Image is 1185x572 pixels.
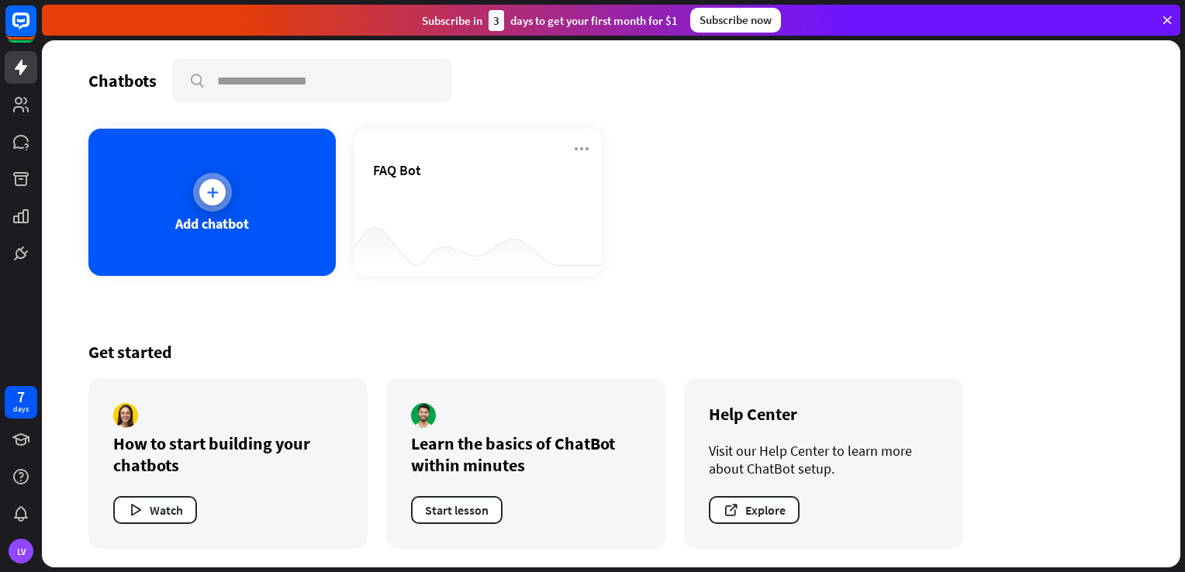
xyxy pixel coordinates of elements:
div: Help Center [709,403,938,425]
div: Get started [88,341,1134,363]
div: 7 [17,390,25,404]
button: Open LiveChat chat widget [12,6,59,53]
img: author [411,403,436,428]
div: Chatbots [88,70,157,91]
a: 7 days [5,386,37,419]
div: Learn the basics of ChatBot within minutes [411,432,641,476]
button: Start lesson [411,496,503,524]
div: LV [9,539,33,563]
div: 3 [489,10,504,31]
div: Add chatbot [175,215,249,233]
div: Visit our Help Center to learn more about ChatBot setup. [709,442,938,477]
span: FAQ Bot [373,161,421,179]
div: days [13,404,29,415]
img: author [113,403,138,428]
button: Watch [113,496,197,524]
div: Subscribe in days to get your first month for $1 [422,10,678,31]
div: How to start building your chatbots [113,432,343,476]
button: Explore [709,496,800,524]
div: Subscribe now [690,8,781,33]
